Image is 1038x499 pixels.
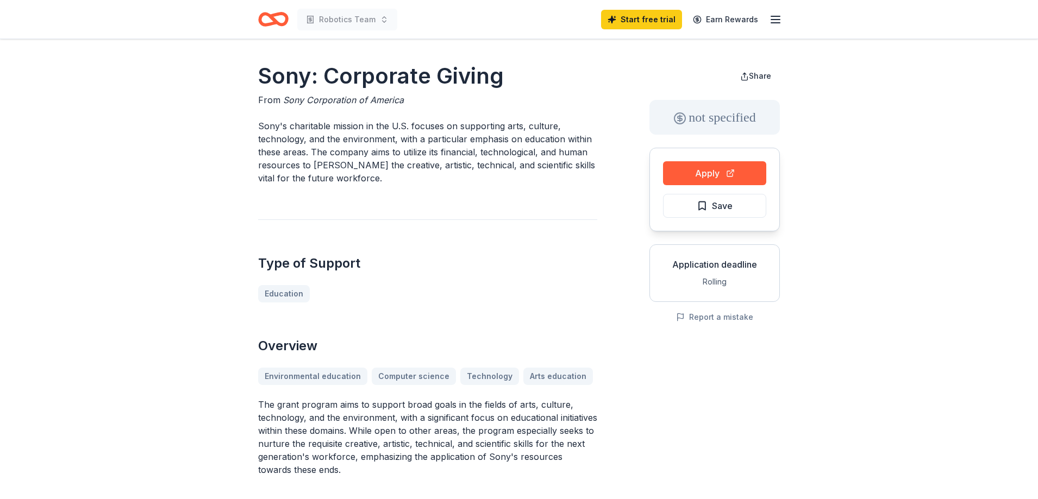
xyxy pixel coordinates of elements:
[649,100,780,135] div: not specified
[686,10,765,29] a: Earn Rewards
[258,61,597,91] h1: Sony: Corporate Giving
[258,255,597,272] h2: Type of Support
[258,7,289,32] a: Home
[319,13,376,26] span: Robotics Team
[731,65,780,87] button: Share
[659,275,771,288] div: Rolling
[297,9,397,30] button: Robotics Team
[663,161,766,185] button: Apply
[258,398,597,476] p: The grant program aims to support broad goals in the fields of arts, culture, technology, and the...
[663,194,766,218] button: Save
[659,258,771,271] div: Application deadline
[258,285,310,302] a: Education
[712,199,733,213] span: Save
[749,71,771,80] span: Share
[258,93,597,106] div: From
[258,337,597,355] h2: Overview
[283,94,404,105] span: Sony Corporation of America
[601,10,682,29] a: Start free trial
[676,311,753,324] button: Report a mistake
[258,119,597,185] p: Sony's charitable mission in the U.S. focuses on supporting arts, culture, technology, and the en...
